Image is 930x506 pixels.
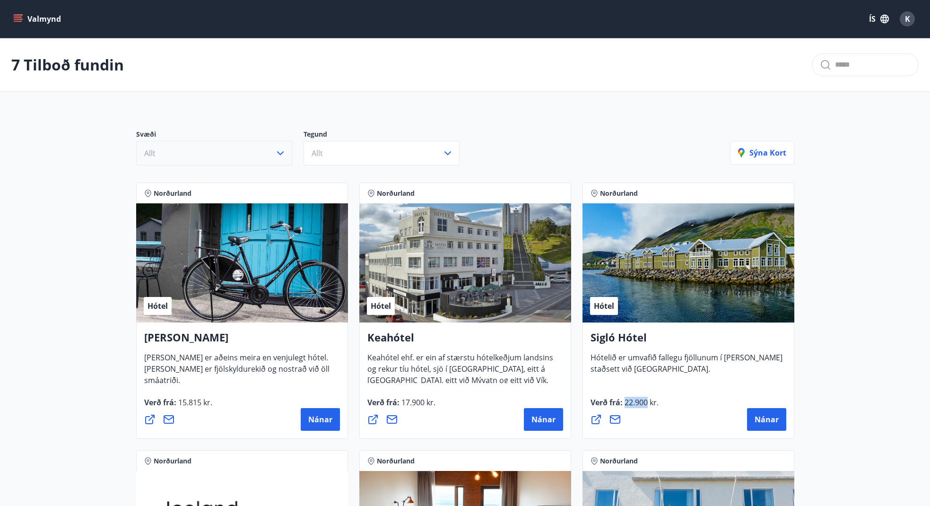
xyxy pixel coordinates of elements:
[144,148,156,158] span: Allt
[136,141,292,166] button: Allt
[591,352,782,382] span: Hótelið er umvafið fallegu fjöllunum í [PERSON_NAME] staðsett við [GEOGRAPHIC_DATA].
[367,330,563,352] h4: Keahótel
[600,189,638,198] span: Norðurland
[864,10,894,27] button: ÍS
[755,414,779,425] span: Nánar
[591,330,786,352] h4: Sigló Hótel
[594,301,614,311] span: Hótel
[144,352,330,393] span: [PERSON_NAME] er aðeins meira en venjulegt hótel. [PERSON_NAME] er fjölskyldurekið og nostrað við...
[730,141,794,165] button: Sýna kort
[144,330,340,352] h4: [PERSON_NAME]
[308,414,332,425] span: Nánar
[304,141,460,166] button: Allt
[301,408,340,431] button: Nánar
[377,456,415,466] span: Norðurland
[11,10,65,27] button: menu
[371,301,391,311] span: Hótel
[312,148,323,158] span: Allt
[623,397,659,408] span: 22.900 kr.
[367,397,435,415] span: Verð frá :
[600,456,638,466] span: Norðurland
[11,54,124,75] p: 7 Tilboð fundin
[524,408,563,431] button: Nánar
[176,397,212,408] span: 15.815 kr.
[154,456,191,466] span: Norðurland
[738,148,786,158] p: Sýna kort
[136,130,304,141] p: Svæði
[154,189,191,198] span: Norðurland
[367,352,553,416] span: Keahótel ehf. er ein af stærstu hótelkeðjum landsins og rekur tíu hótel, sjö í [GEOGRAPHIC_DATA],...
[377,189,415,198] span: Norðurland
[591,397,659,415] span: Verð frá :
[747,408,786,431] button: Nánar
[304,130,471,141] p: Tegund
[148,301,168,311] span: Hótel
[905,14,910,24] span: K
[400,397,435,408] span: 17.900 kr.
[896,8,919,30] button: K
[144,397,212,415] span: Verð frá :
[531,414,556,425] span: Nánar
